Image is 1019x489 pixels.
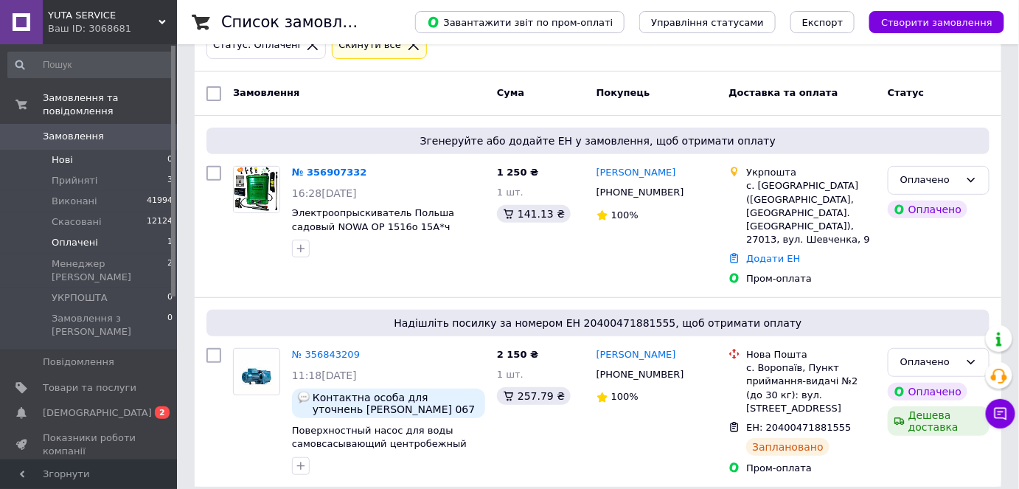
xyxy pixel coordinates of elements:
span: Доставка та оплата [728,87,838,98]
span: Виконані [52,195,97,208]
span: 100% [611,391,639,402]
div: Оплачено [900,355,959,370]
span: [PHONE_NUMBER] [597,187,684,198]
div: Оплачено [888,383,967,400]
span: Замовлення [233,87,299,98]
a: Электроопрыскиватель Польша садовый NOWA OP 1516о 15А*ч ранцевый аккумуляторный 16 литров [292,207,484,246]
span: 2 150 ₴ [497,349,538,360]
button: Створити замовлення [869,11,1004,33]
div: Пром-оплата [746,462,876,475]
button: Управління статусами [639,11,776,33]
a: [PERSON_NAME] [597,348,676,362]
a: Додати ЕН [746,253,800,264]
span: Cума [497,87,524,98]
input: Пошук [7,52,174,78]
div: с. [GEOGRAPHIC_DATA] ([GEOGRAPHIC_DATA], [GEOGRAPHIC_DATA]. [GEOGRAPHIC_DATA]), 27013, вул. Шевче... [746,179,876,246]
span: Показники роботи компанії [43,431,136,458]
div: 257.79 ₴ [497,387,571,405]
img: :speech_balloon: [298,392,310,403]
a: № 356907332 [292,167,367,178]
span: Нові [52,153,73,167]
a: Фото товару [233,166,280,213]
img: Фото товару [234,167,279,212]
span: Контактна особа для уточнень [PERSON_NAME] 067 77 88 321 (я до вас дзвонила:) [313,392,479,415]
div: 141.13 ₴ [497,205,571,223]
span: ЕН: 20400471881555 [746,422,851,433]
a: Створити замовлення [855,16,1004,27]
span: Повідомлення [43,356,114,369]
span: 12124 [147,215,173,229]
button: Завантажити звіт по пром-оплаті [415,11,625,33]
span: Покупець [597,87,650,98]
span: 16:28[DATE] [292,187,357,199]
div: Заплановано [746,438,830,456]
span: 0 [167,312,173,339]
span: 41994 [147,195,173,208]
span: Завантажити звіт по пром-оплаті [427,15,613,29]
span: Скасовані [52,215,102,229]
span: Оплачені [52,236,98,249]
span: Надішліть посилку за номером ЕН 20400471881555, щоб отримати оплату [212,316,984,330]
button: Експорт [790,11,855,33]
span: 1 250 ₴ [497,167,538,178]
div: Статус: Оплачені [210,38,303,53]
a: № 356843209 [292,349,360,360]
span: 1 [167,236,173,249]
div: с. Воропаїв, Пункт приймання-видачі №2 (до 30 кг): вул. [STREET_ADDRESS] [746,361,876,415]
span: Статус [888,87,925,98]
div: Укрпошта [746,166,876,179]
span: 0 [167,291,173,305]
div: Оплачено [888,201,967,218]
span: Товари та послуги [43,381,136,395]
span: 2 [167,257,173,284]
span: YUTA SERVICE [48,9,159,22]
span: [DEMOGRAPHIC_DATA] [43,406,152,420]
a: Фото товару [233,348,280,395]
span: 100% [611,209,639,221]
div: Пром-оплата [746,272,876,285]
span: Прийняті [52,174,97,187]
span: Замовлення та повідомлення [43,91,177,118]
div: Оплачено [900,173,959,188]
h1: Список замовлень [221,13,371,31]
div: Нова Пошта [746,348,876,361]
img: Фото товару [238,349,275,395]
span: [PHONE_NUMBER] [597,369,684,380]
span: Створити замовлення [881,17,992,28]
span: Замовлення [43,130,104,143]
span: 1 шт. [497,187,524,198]
span: Згенеруйте або додайте ЕН у замовлення, щоб отримати оплату [212,133,984,148]
span: 3 [167,174,173,187]
a: Поверхностный насос для воды самовсасывающий центробежный JSWm 15M 1,5 кВт для дачи, полива, дома [292,425,476,477]
div: Дешева доставка [888,406,990,436]
div: Ваш ID: 3068681 [48,22,177,35]
a: [PERSON_NAME] [597,166,676,180]
div: Cкинути все [335,38,404,53]
span: 11:18[DATE] [292,370,357,381]
span: Менеджер [PERSON_NAME] [52,257,167,284]
button: Чат з покупцем [986,399,1015,429]
span: 1 шт. [497,369,524,380]
span: Замовлення з [PERSON_NAME] [52,312,167,339]
span: УКРПОШТА [52,291,108,305]
span: Управління статусами [651,17,764,28]
span: Експорт [802,17,844,28]
span: 0 [167,153,173,167]
span: 2 [155,406,170,419]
